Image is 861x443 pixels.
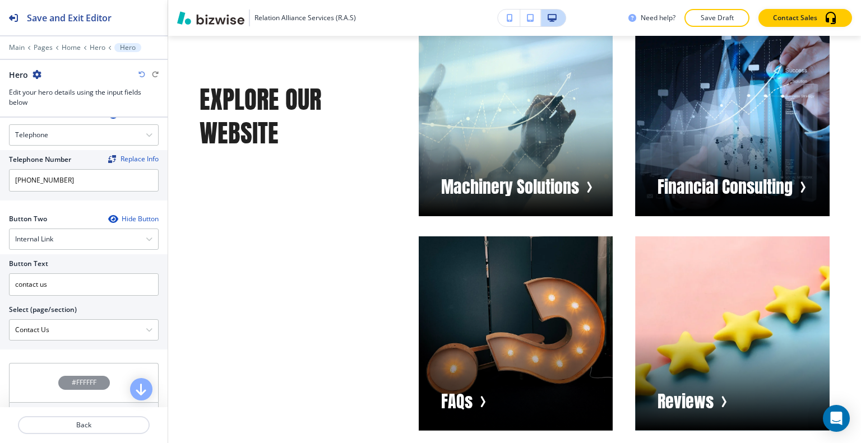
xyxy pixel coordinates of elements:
button: Navigation item imageFAQs [419,236,613,431]
h3: Relation Alliance Services (R.A.S) [254,13,356,23]
h2: Select (page/section) [9,305,77,315]
p: Hero [120,44,136,52]
button: Hide Button [108,110,159,119]
button: Navigation item imageFinancial Consulting [635,22,830,216]
input: Ex. 561-222-1111 [9,169,159,192]
p: Save Draft [699,13,735,23]
button: Save Draft [684,9,749,27]
button: Navigation item imageMachinery Solutions [419,22,613,216]
h2: Hero [9,69,28,81]
button: Main [9,44,25,52]
h4: Telephone [15,130,48,140]
button: ReplaceReplace Info [108,155,159,163]
button: Back [18,416,150,434]
span: Find and replace this information across Bizwise [108,155,159,164]
button: Contact Sales [758,9,852,27]
button: #FFFFFFBackground Color [9,363,159,422]
button: Navigation item imageReviews [635,236,830,431]
p: EXPLORE OUR WEBSITE [200,83,392,150]
h2: Button Two [9,214,47,224]
img: Bizwise Logo [177,11,244,25]
button: Pages [34,44,53,52]
h4: #FFFFFF [72,377,96,388]
h2: Save and Exit Editor [27,11,112,25]
h2: Button Text [9,259,48,269]
h2: Telephone Number [9,155,71,165]
input: Manual Input [10,320,146,339]
h3: Need help? [641,13,675,23]
div: Replace Info [108,155,159,163]
h4: Background Color [56,407,112,417]
img: Replace [108,155,116,163]
button: Home [62,44,81,52]
h4: Internal Link [15,234,53,244]
div: Open Intercom Messenger [823,405,850,432]
button: Hero [90,44,105,52]
p: Contact Sales [773,13,817,23]
button: Relation Alliance Services (R.A.S) [177,10,356,26]
h3: Edit your hero details using the input fields below [9,87,159,108]
button: Hero [114,43,141,52]
button: Hide Button [108,214,159,223]
p: Back [19,420,149,430]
